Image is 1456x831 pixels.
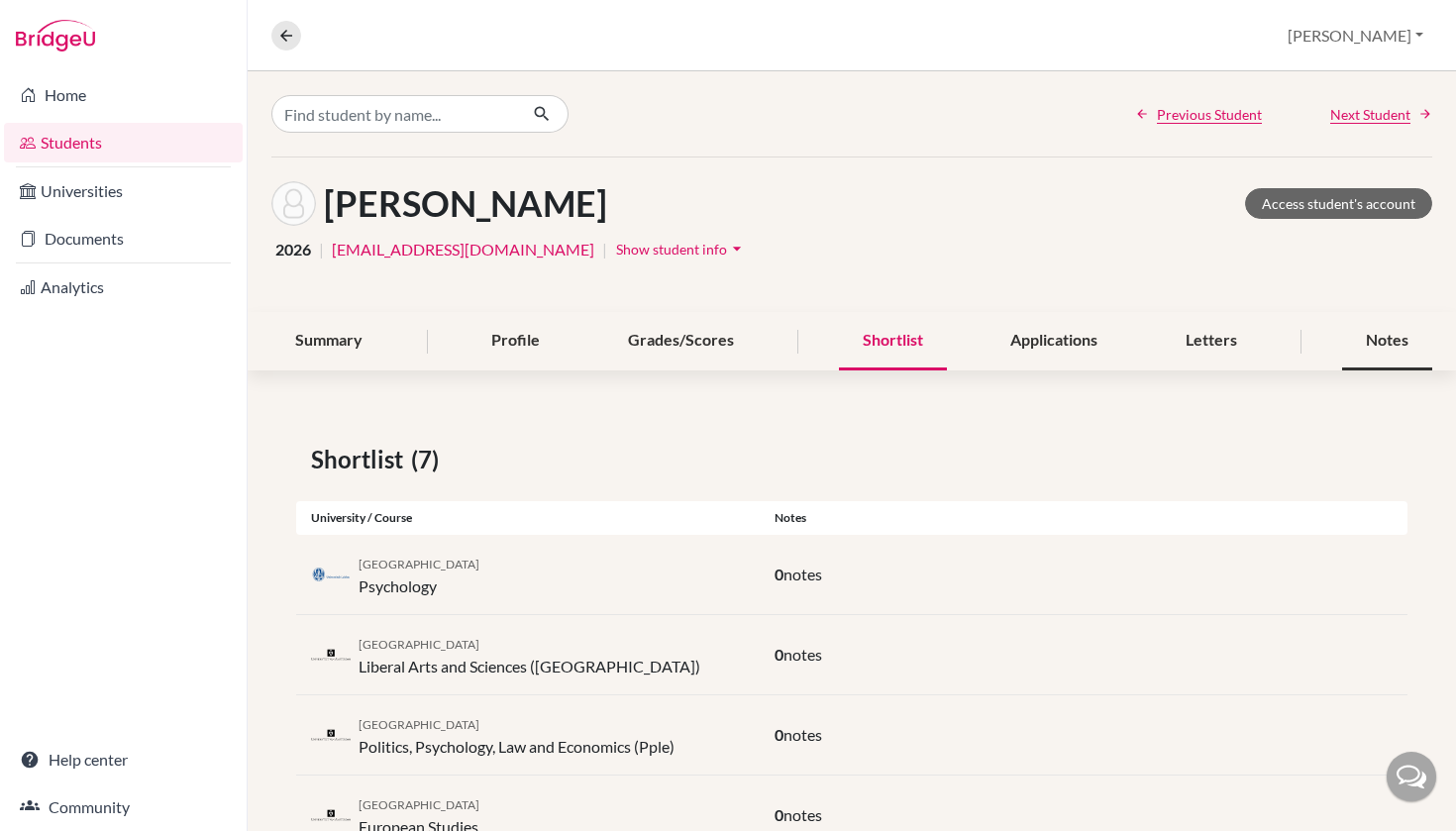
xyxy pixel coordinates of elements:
div: Letters [1162,312,1261,370]
div: Liberal Arts and Sciences ([GEOGRAPHIC_DATA]) [359,631,700,678]
span: [GEOGRAPHIC_DATA] [359,557,479,571]
span: 2026 [275,238,311,261]
span: | [319,238,324,261]
div: Politics, Psychology, Law and Economics (Pple) [359,711,675,759]
input: Find student by name... [271,95,517,133]
div: Psychology [359,551,479,598]
img: Bridge-U [16,20,95,52]
h1: [PERSON_NAME] [324,182,607,225]
div: Summary [271,312,386,370]
a: Documents [4,219,243,259]
a: [EMAIL_ADDRESS][DOMAIN_NAME] [332,238,594,261]
span: notes [783,805,822,824]
img: nl_uva_p9o648rg.png [311,728,351,743]
img: nl_uva_p9o648rg.png [311,648,351,663]
div: Applications [987,312,1121,370]
a: Home [4,75,243,115]
span: 0 [775,565,783,583]
a: Community [4,787,243,827]
span: [GEOGRAPHIC_DATA] [359,637,479,652]
div: Notes [1342,312,1432,370]
span: Next Student [1330,104,1410,125]
a: Students [4,123,243,162]
span: Show student info [616,241,727,258]
img: Niki Kosztolányi's avatar [271,181,316,226]
a: Next Student [1330,104,1432,125]
span: Previous Student [1157,104,1262,125]
img: nl_lei_oonydk7g.png [311,568,351,582]
div: Grades/Scores [604,312,758,370]
div: Shortlist [839,312,947,370]
a: Previous Student [1135,104,1262,125]
span: notes [783,725,822,744]
span: notes [783,645,822,664]
a: Access student's account [1245,188,1432,219]
span: Shortlist [311,442,411,477]
span: (7) [411,442,447,477]
a: Help center [4,740,243,779]
span: 0 [775,645,783,664]
span: [GEOGRAPHIC_DATA] [359,717,479,732]
button: Show student infoarrow_drop_down [615,234,748,264]
span: 0 [775,805,783,824]
div: Notes [760,509,1408,527]
img: nl_uva_p9o648rg.png [311,808,351,823]
a: Universities [4,171,243,211]
span: notes [783,565,822,583]
i: arrow_drop_down [727,239,747,259]
span: Help [46,14,86,32]
button: [PERSON_NAME] [1279,17,1432,54]
span: | [602,238,607,261]
a: Analytics [4,267,243,307]
div: University / Course [296,509,760,527]
span: [GEOGRAPHIC_DATA] [359,797,479,812]
div: Profile [468,312,564,370]
span: 0 [775,725,783,744]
